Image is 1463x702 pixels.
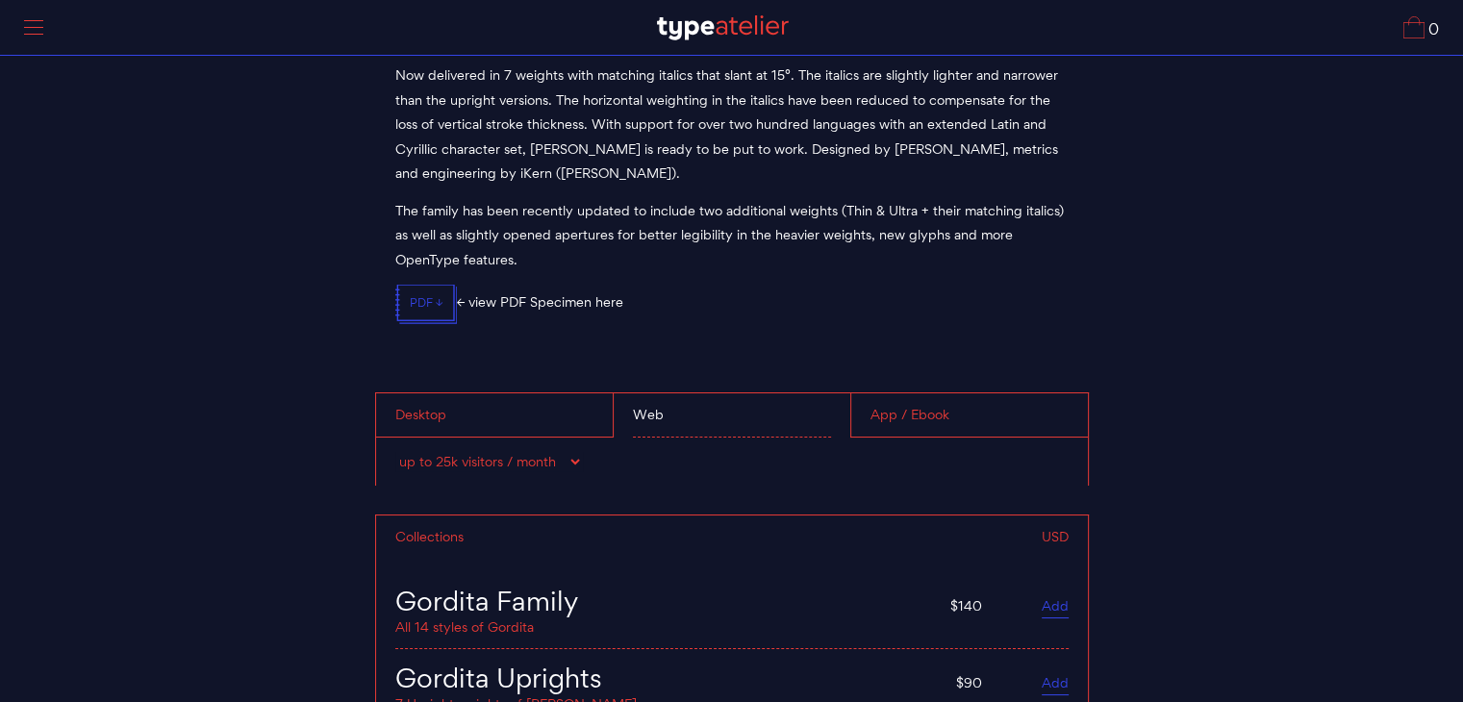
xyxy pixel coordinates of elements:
a: Add [1042,597,1069,618]
a: Add [1042,674,1069,695]
span: $140 [950,597,982,614]
div: Gordita Uprights [395,664,937,691]
div: Gordita Family [395,587,931,614]
span: $90 [956,674,982,691]
p: The family has been recently updated to include two additional weights (Thin & Ultra + their matc... [395,199,1069,273]
div: Web [613,393,850,438]
p: Now delivered in 7 weights with matching italics that slant at 15°. The italics are slightly ligh... [395,63,1069,187]
p: ← view PDF Specimen here [395,285,1069,323]
div: USD [752,530,1069,544]
div: All 14 styles of Gordita [395,615,931,635]
img: Cart_Icon.svg [1403,16,1425,38]
div: App / Ebook [850,393,1088,438]
a: 0 [1403,16,1439,38]
div: Desktop [376,393,613,438]
span: 0 [1425,22,1439,38]
div: Collections [395,530,753,544]
img: TA_Logo.svg [657,15,789,40]
a: PDF ↓ [395,285,457,323]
